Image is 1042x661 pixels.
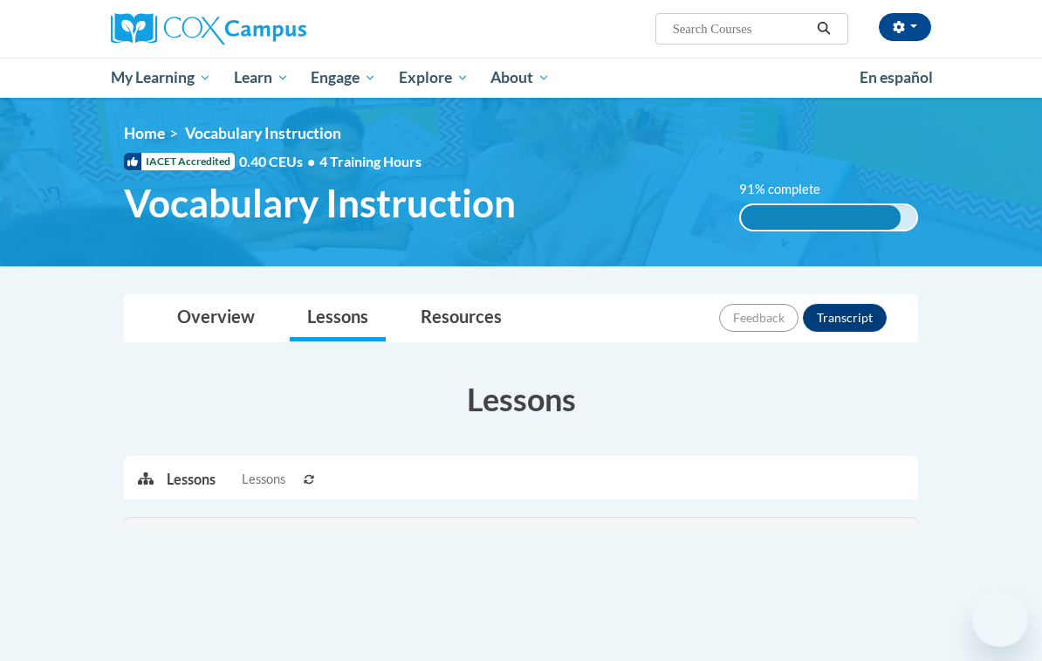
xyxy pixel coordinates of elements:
span: About [490,67,550,88]
a: Engage [299,58,387,98]
a: Overview [160,295,272,341]
a: En español [848,59,944,96]
a: My Learning [99,58,223,98]
p: Lessons [167,470,216,489]
span: Learn [234,67,289,88]
button: Search [811,18,837,39]
a: Learn [223,58,300,98]
button: Feedback [719,304,799,332]
span: My Learning [111,67,211,88]
div: Main menu [98,58,944,98]
a: Explore [387,58,480,98]
button: Account Settings [879,13,931,41]
span: IACET Accredited [124,153,235,170]
label: 91% complete [739,180,840,199]
span: Vocabulary Instruction [185,124,341,142]
iframe: Button to launch messaging window [972,591,1028,647]
span: • [307,153,315,169]
a: About [480,58,562,98]
button: Transcript [803,304,887,332]
span: Vocabulary Instruction [124,180,516,226]
a: Lessons [290,295,386,341]
span: Engage [311,67,376,88]
input: Search Courses [671,18,811,39]
div: 91% complete [741,205,901,230]
a: Cox Campus [111,13,367,45]
span: En español [860,68,933,86]
span: 4 Training Hours [319,153,422,169]
a: Home [124,124,165,142]
img: Cox Campus [111,13,306,45]
span: Lessons [242,470,285,489]
a: Resources [403,295,519,341]
span: Explore [399,67,469,88]
span: 0.40 CEUs [239,152,319,171]
h3: Lessons [124,377,918,421]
